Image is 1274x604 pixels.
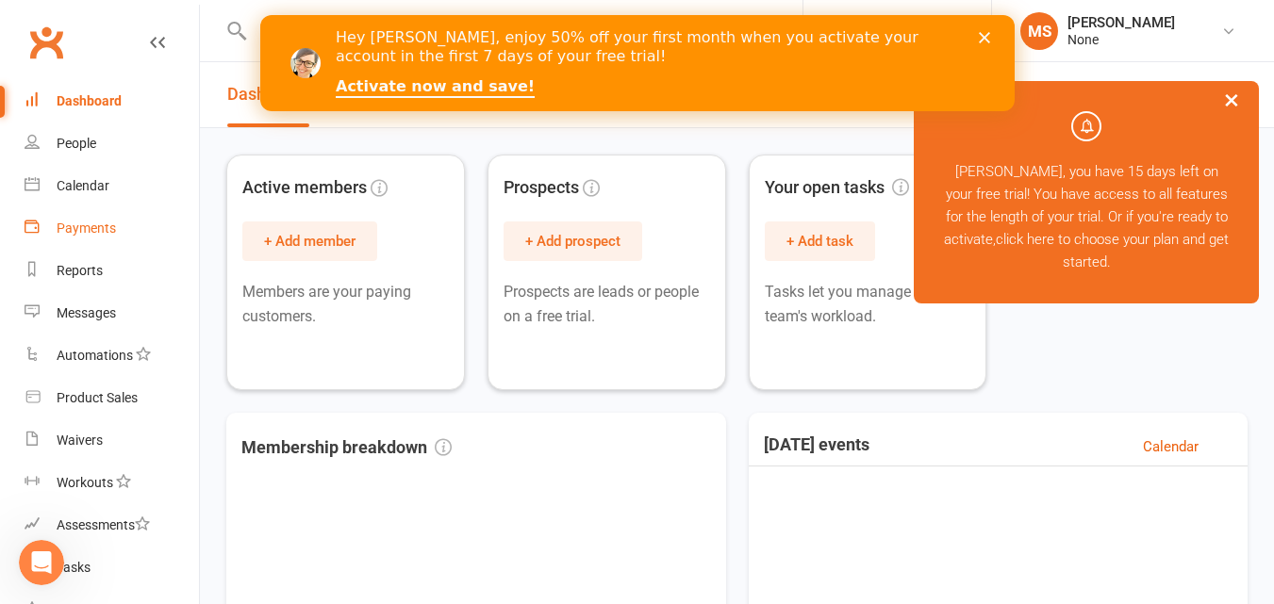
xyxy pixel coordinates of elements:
div: Messages [57,305,116,320]
div: Close [719,17,737,28]
a: Assessments [25,504,199,547]
a: click here to choose your plan and get started. [996,231,1229,270]
iframe: Intercom live chat banner [260,15,1015,111]
a: Messages [25,292,199,335]
p: Tasks let you manage your team's workload. [765,280,971,328]
button: + Add prospect [504,221,642,261]
p: Prospects are leads or people on a free trial. [504,280,710,328]
div: Dashboard [57,93,122,108]
div: [PERSON_NAME], you have 15 days left on your free trial! You have access to all features for the ... [914,81,1259,303]
a: Product Sales [25,377,199,419]
button: + Add task [765,221,875,261]
a: Clubworx [23,19,70,66]
a: Workouts [25,462,199,504]
h3: [DATE] events [764,435,869,458]
div: Product Sales [57,390,138,405]
a: Automations [25,335,199,377]
a: Dashboard [25,80,199,122]
div: Payments [57,220,116,236]
div: Automations [57,348,133,363]
a: Payments [25,207,199,250]
a: Waivers [25,419,199,462]
div: Workouts [57,475,113,490]
a: Tasks [25,547,199,589]
input: Search... [248,18,674,44]
a: Reports [25,250,199,292]
div: MS [1020,12,1058,50]
button: × [1215,79,1249,120]
div: Waivers [57,433,103,448]
div: [PERSON_NAME] [1067,14,1175,31]
a: Calendar [25,165,199,207]
div: Reports [57,263,103,278]
span: Prospects [504,174,579,202]
span: Settings [856,9,908,52]
a: Calendar [1143,435,1199,458]
div: People [57,136,96,151]
div: None [1067,31,1175,48]
a: Dashboard [227,62,309,127]
iframe: Intercom live chat [19,540,64,585]
button: + Add member [242,221,377,261]
div: Tasks [57,560,91,575]
a: People [25,122,199,165]
h3: Membership breakdown [241,435,452,459]
span: Active members [242,174,367,202]
span: Your open tasks [765,174,909,202]
p: Members are your paying customers. [242,280,449,328]
div: Calendar [57,178,109,193]
div: Assessments [57,517,150,532]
